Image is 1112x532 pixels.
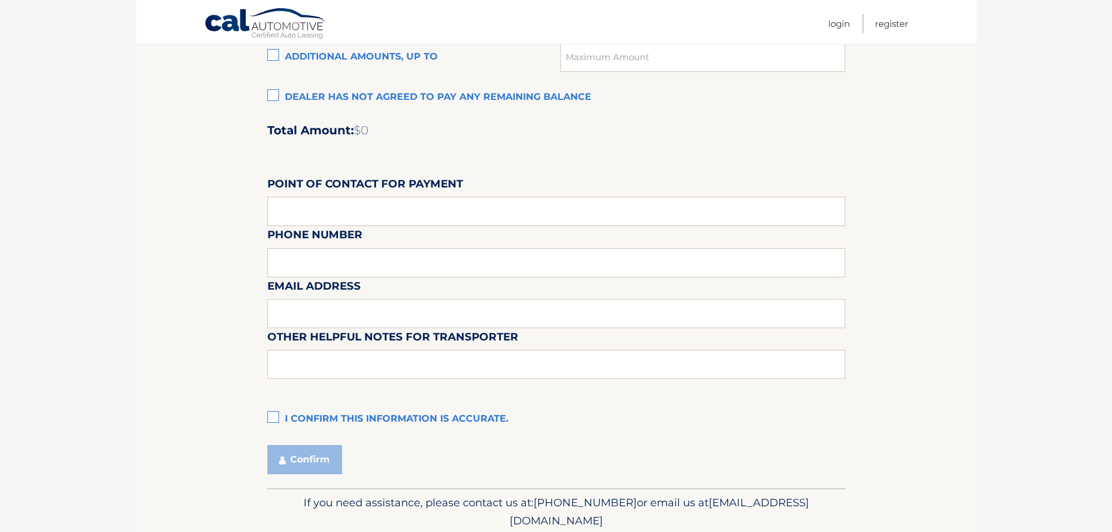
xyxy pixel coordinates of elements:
[267,175,463,197] label: Point of Contact for Payment
[828,14,850,33] a: Login
[267,445,342,474] button: Confirm
[267,328,518,350] label: Other helpful notes for transporter
[267,277,361,299] label: Email Address
[354,123,368,137] span: $0
[267,46,561,69] label: Additional amounts, up to
[534,496,637,509] span: [PHONE_NUMBER]
[875,14,908,33] a: Register
[267,86,845,109] label: Dealer has not agreed to pay any remaining balance
[267,123,845,138] h2: Total Amount:
[267,408,845,431] label: I confirm this information is accurate.
[204,8,327,41] a: Cal Automotive
[560,43,845,72] input: Maximum Amount
[275,493,838,531] p: If you need assistance, please contact us at: or email us at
